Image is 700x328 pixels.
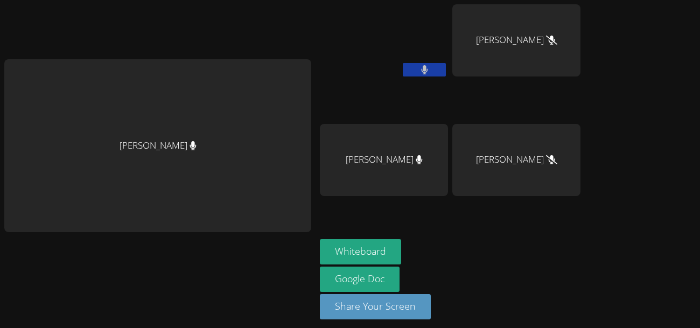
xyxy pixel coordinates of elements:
div: [PERSON_NAME] [452,124,580,196]
div: [PERSON_NAME] [320,124,448,196]
div: [PERSON_NAME] [4,59,311,232]
button: Share Your Screen [320,294,431,319]
button: Whiteboard [320,239,401,264]
div: [PERSON_NAME] [452,4,580,76]
a: Google Doc [320,267,400,292]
